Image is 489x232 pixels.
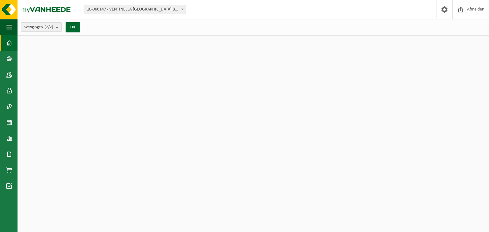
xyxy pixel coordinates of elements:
span: 10-966147 - VENTINELLA BELGIUM BV - KORTRIJK [84,5,186,14]
button: Vestigingen(2/2) [21,22,62,32]
button: OK [66,22,80,32]
span: Vestigingen [24,23,53,32]
count: (2/2) [45,25,53,29]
